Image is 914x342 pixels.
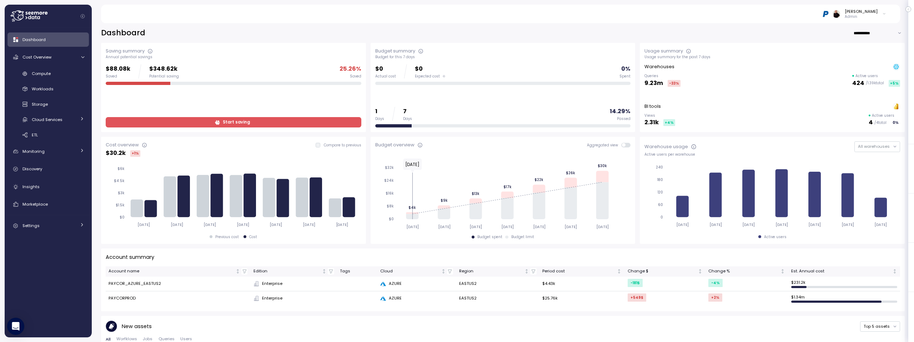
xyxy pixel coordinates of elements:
[115,203,124,207] tspan: $1.5k
[324,143,361,148] p: Compare to previous
[322,269,327,274] div: Not sorted
[891,119,900,126] div: 0 %
[119,215,124,220] tspan: $0
[116,337,137,341] span: Worfklows
[375,47,415,55] div: Budget summary
[587,143,622,147] span: Aggregated view
[833,10,840,17] img: ALV-UjUq9eo2ESo1UL7rj4mXcOh4GnVGf8uynDiuc9-5mwO_R3barAG5eyWhgFzZrVgUc5qw0h2xjH-WIFa-zXjVRbPiJGUr2...
[644,79,663,88] p: 9.23m
[137,222,150,227] tspan: [DATE]
[106,64,130,74] p: $88.08k
[564,225,577,229] tspan: [DATE]
[7,180,89,194] a: Insights
[180,337,192,341] span: Users
[340,64,361,74] p: 25.26 %
[270,222,282,227] tspan: [DATE]
[405,161,420,167] text: [DATE]
[596,225,609,229] tspan: [DATE]
[171,222,183,227] tspan: [DATE]
[78,14,87,19] button: Collapse navigation
[644,63,674,70] p: Warehouses
[874,120,887,125] p: / 4 total
[262,281,282,287] span: Enterprise
[788,291,900,306] td: $ 1.34m
[237,222,250,227] tspan: [DATE]
[511,235,534,240] div: Budget limit
[384,178,394,183] tspan: $24k
[456,291,539,306] td: EASTUS2
[32,132,38,138] span: ETL
[7,99,89,110] a: Storage
[477,235,502,240] div: Budget spent
[503,184,511,189] tspan: $17k
[534,177,543,182] tspan: $22k
[809,222,822,227] tspan: [DATE]
[122,322,152,331] p: New assets
[32,101,48,107] span: Storage
[7,144,89,159] a: Monitoring
[377,266,456,277] th: CloudNot sorted
[644,118,659,127] p: 2.31k
[776,222,788,227] tspan: [DATE]
[677,222,689,227] tspan: [DATE]
[657,177,663,182] tspan: 180
[658,202,663,207] tspan: 60
[375,107,384,116] p: 1
[253,268,321,275] div: Edition
[657,190,663,195] tspan: 120
[788,277,900,291] td: $ 231.2k
[441,269,446,274] div: Not sorted
[386,191,394,196] tspan: $16k
[32,86,54,92] span: Workloads
[456,266,539,277] th: RegionNot sorted
[336,222,349,227] tspan: [DATE]
[542,268,616,275] div: Period cost
[380,281,453,287] div: AZURE
[644,152,900,157] div: Active users per warehouse
[7,219,89,233] a: Settings
[375,141,415,149] div: Budget overview
[469,225,482,229] tspan: [DATE]
[764,235,787,240] div: Active users
[215,235,239,240] div: Previous cost
[403,107,412,116] p: 7
[628,279,643,287] div: -181 $
[143,337,152,341] span: Jobs
[106,117,361,127] a: Start saving
[262,295,282,302] span: Enterprise
[708,268,779,275] div: Change %
[106,337,111,341] span: All
[869,118,873,127] p: 4
[7,129,89,141] a: ETL
[340,268,374,275] div: Tags
[251,266,337,277] th: EditionNot sorted
[375,55,631,60] div: Budget for this 7 days
[7,68,89,80] a: Compute
[375,64,396,74] p: $0
[524,269,529,274] div: Not sorted
[406,225,418,229] tspan: [DATE]
[708,279,723,287] div: -4 %
[872,113,894,118] p: Active users
[7,114,89,125] a: Cloud Services
[854,141,900,152] button: All warehouses
[7,162,89,176] a: Discovery
[628,268,697,275] div: Change $
[852,79,864,88] p: 424
[130,150,140,157] div: +1 %
[644,55,900,60] div: Usage summary for the past 7 days
[7,50,89,64] a: Cost Overview
[617,269,622,274] div: Not sorted
[204,222,216,227] tspan: [DATE]
[380,295,453,302] div: AZURE
[159,337,175,341] span: Queries
[106,253,154,261] p: Account summary
[106,266,251,277] th: Account nameNot sorted
[705,266,788,277] th: Change %Not sorted
[866,81,884,86] p: / 1.39k total
[598,164,607,168] tspan: $30k
[459,268,523,275] div: Region
[22,184,40,190] span: Insights
[101,28,145,38] h2: Dashboard
[617,116,631,121] div: Passed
